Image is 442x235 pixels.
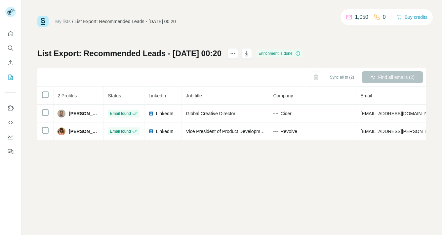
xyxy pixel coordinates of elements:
span: Sync all to (2) [330,74,354,80]
span: [PERSON_NAME] [69,110,100,117]
button: Sync all to (2) [325,72,359,82]
button: Search [5,42,16,54]
span: Job title [186,93,202,98]
span: Global Creative Director [186,111,235,116]
span: [PERSON_NAME] [69,128,100,135]
span: [EMAIL_ADDRESS][DOMAIN_NAME] [360,111,439,116]
img: LinkedIn logo [148,111,154,116]
a: My lists [55,19,71,24]
span: LinkedIn [156,128,173,135]
span: Status [108,93,121,98]
span: Email found [110,128,131,134]
div: Enrichment is done [257,50,302,57]
button: Use Surfe on LinkedIn [5,102,16,114]
img: company-logo [273,111,278,116]
span: Company [273,93,293,98]
img: Avatar [58,110,65,117]
h1: List Export: Recommended Leads - [DATE] 00:20 [37,48,221,59]
div: List Export: Recommended Leads - [DATE] 00:20 [75,18,176,25]
button: Feedback [5,146,16,157]
li: / [72,18,73,25]
span: LinkedIn [156,110,173,117]
p: 0 [383,13,386,21]
span: Email [360,93,372,98]
button: My lists [5,71,16,83]
span: Cider [280,110,291,117]
img: Avatar [58,127,65,135]
button: Use Surfe API [5,117,16,128]
p: 1,050 [355,13,368,21]
button: Enrich CSV [5,57,16,69]
img: Surfe Logo [37,16,49,27]
img: company-logo [273,129,278,134]
button: actions [227,48,238,59]
button: Dashboard [5,131,16,143]
span: 2 Profiles [58,93,77,98]
img: LinkedIn logo [148,129,154,134]
button: Buy credits [397,13,427,22]
span: Email found [110,111,131,117]
span: LinkedIn [148,93,166,98]
span: Revolve [280,128,297,135]
button: Quick start [5,28,16,40]
span: Vice President of Product Development [186,129,266,134]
